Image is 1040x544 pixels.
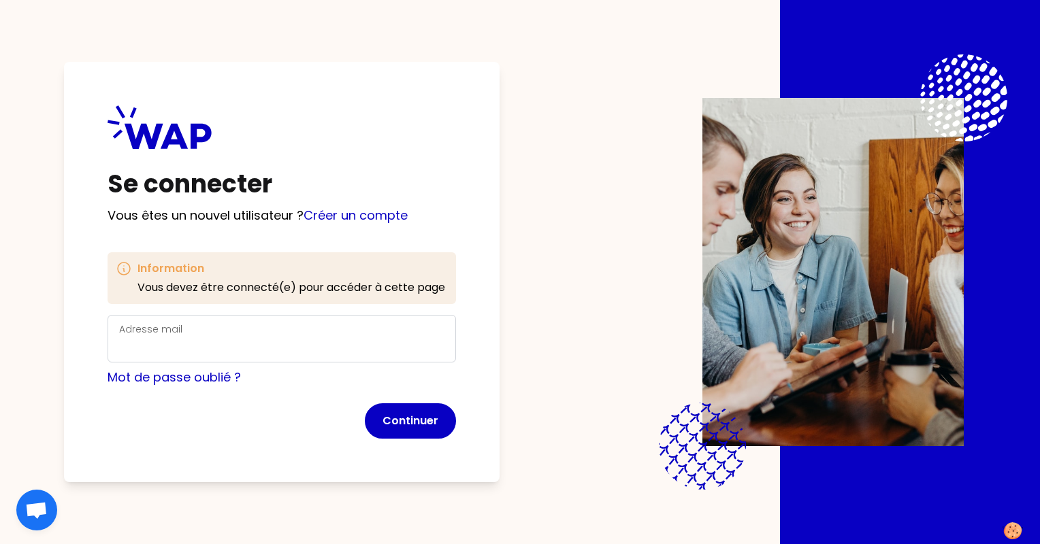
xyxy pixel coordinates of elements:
[304,207,408,224] a: Créer un compte
[108,171,456,198] h1: Se connecter
[137,260,445,277] h3: Information
[365,403,456,439] button: Continuer
[108,369,241,386] a: Mot de passe oublié ?
[16,490,57,530] div: Ouvrir le chat
[702,98,964,446] img: Description
[137,279,445,296] p: Vous devez être connecté(e) pour accéder à cette page
[119,322,182,336] label: Adresse mail
[108,206,456,225] p: Vous êtes un nouvel utilisateur ?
